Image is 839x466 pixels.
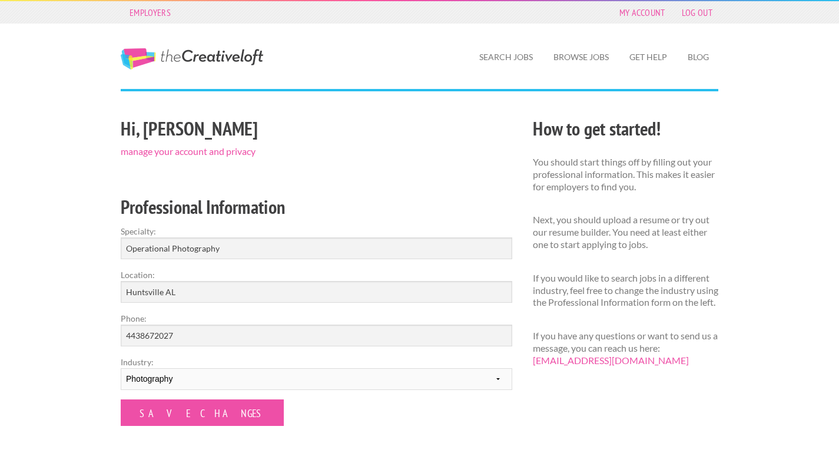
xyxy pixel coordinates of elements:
h2: Professional Information [121,194,512,220]
a: Employers [124,4,177,21]
label: Specialty: [121,225,512,237]
a: [EMAIL_ADDRESS][DOMAIN_NAME] [533,355,689,366]
a: Browse Jobs [544,44,618,71]
h2: Hi, [PERSON_NAME] [121,115,512,142]
a: Log Out [676,4,718,21]
label: Location: [121,269,512,281]
a: Search Jobs [470,44,542,71]
p: You should start things off by filling out your professional information. This makes it easier fo... [533,156,718,193]
input: e.g. New York, NY [121,281,512,303]
a: The Creative Loft [121,48,263,70]
label: Phone: [121,312,512,325]
a: Get Help [620,44,676,71]
label: Industry: [121,356,512,368]
h2: How to get started! [533,115,718,142]
p: If you have any questions or want to send us a message, you can reach us here: [533,330,718,366]
input: Save Changes [121,399,284,426]
a: Blog [678,44,718,71]
a: manage your account and privacy [121,146,256,157]
a: My Account [614,4,671,21]
p: If you would like to search jobs in a different industry, feel free to change the industry using ... [533,272,718,309]
p: Next, you should upload a resume or try out our resume builder. You need at least either one to s... [533,214,718,250]
input: Optional [121,325,512,346]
